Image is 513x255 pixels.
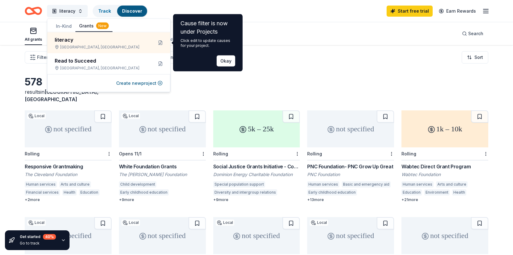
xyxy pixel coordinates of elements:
[310,220,328,226] div: Local
[119,110,206,147] div: not specified
[436,181,468,187] div: Arts and culture
[401,217,488,254] div: not specified
[216,220,234,226] div: Local
[25,110,112,202] a: not specifiedLocalRollingResponsive GrantmakingThe Cleveland FoundationHuman servicesArts and cul...
[307,110,394,202] a: not specifiedRollingPNC Foundation- PNC Grow Up GreatPNC FoundationHuman servicesBasic and emerge...
[59,7,75,15] span: literacy
[401,171,488,178] div: Wabtec Foundation
[307,151,322,156] div: Rolling
[25,151,40,156] div: Rolling
[468,30,483,37] span: Search
[25,51,53,64] button: Filter
[452,189,466,195] div: Health
[25,189,60,195] div: Financial services
[213,181,265,187] div: Special population support
[75,20,112,32] button: Grants
[25,76,112,88] div: 578
[93,5,148,17] button: TrackDiscover
[307,181,339,187] div: Human services
[213,197,300,202] div: + 9 more
[62,189,77,195] div: Health
[121,220,140,226] div: Local
[401,197,488,202] div: + 21 more
[387,6,433,17] a: Start free trial
[52,21,75,32] button: In-Kind
[25,4,42,18] a: Home
[116,80,163,87] button: Create newproject
[307,217,394,254] div: not specified
[213,189,277,195] div: Diversity and intergroup relations
[119,217,206,254] div: not specified
[119,171,206,178] div: The [PERSON_NAME] Foundation
[119,110,206,202] a: not specifiedLocalOpens 11/1White Foundation GrantsThe [PERSON_NAME] FoundationChild developmentE...
[55,57,148,64] div: Read to Succeed
[217,56,235,67] button: Okay
[401,110,488,147] div: 1k – 10k
[424,189,450,195] div: Environment
[119,181,156,187] div: Child development
[474,54,483,61] span: Sort
[37,54,48,61] span: Filter
[307,189,357,195] div: Early childhood education
[119,151,142,156] div: Opens 11/1
[180,38,235,48] div: Click edit to update causes for your project.
[119,197,206,202] div: + 9 more
[401,110,488,202] a: 1k – 10kRollingWabtec Direct Grant ProgramWabtec FoundationHuman servicesArts and cultureEducatio...
[25,88,112,103] div: results
[55,45,148,50] div: [GEOGRAPHIC_DATA], [GEOGRAPHIC_DATA]
[20,241,56,246] div: Go to track
[47,5,88,17] button: literacy
[121,113,140,119] div: Local
[25,25,42,45] button: All grants
[55,36,148,43] div: literacy
[435,6,480,17] a: Earn Rewards
[25,171,112,178] div: The Cleveland Foundation
[401,151,416,156] div: Rolling
[25,37,42,42] div: All grants
[307,110,394,147] div: not specified
[213,163,300,170] div: Social Justice Grants Initiative - Community Grants
[25,197,112,202] div: + 2 more
[27,113,46,119] div: Local
[25,217,112,254] div: not specified
[20,234,56,240] div: Get started
[401,163,488,170] div: Wabtec Direct Grant Program
[213,151,228,156] div: Rolling
[25,181,57,187] div: Human services
[25,163,112,170] div: Responsive Grantmaking
[96,23,109,29] div: New
[401,189,422,195] div: Education
[98,8,111,14] a: Track
[27,220,46,226] div: Local
[119,163,206,170] div: White Foundation Grants
[79,189,100,195] div: Education
[122,8,142,14] a: Discover
[307,171,394,178] div: PNC Foundation
[342,181,391,187] div: Basic and emergency aid
[307,163,394,170] div: PNC Foundation- PNC Grow Up Great
[59,181,91,187] div: Arts and culture
[307,197,394,202] div: + 13 more
[25,110,112,147] div: not specified
[43,234,56,240] div: 40 %
[213,110,300,202] a: 5k – 25kRollingSocial Justice Grants Initiative - Community GrantsDominion Energy Charitable Foun...
[457,27,488,40] button: Search
[213,171,300,178] div: Dominion Energy Charitable Foundation
[462,51,488,64] button: Sort
[401,181,434,187] div: Human services
[55,66,148,71] div: [GEOGRAPHIC_DATA], [GEOGRAPHIC_DATA]
[213,110,300,147] div: 5k – 25k
[180,19,235,36] div: Cause filter is now under Projects
[213,217,300,254] div: not specified
[119,189,169,195] div: Early childhood education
